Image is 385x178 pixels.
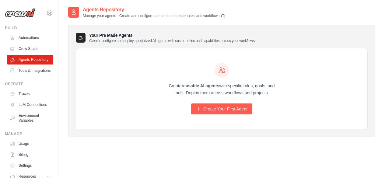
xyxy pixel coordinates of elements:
h3: Your Pre Made Agents [89,32,255,43]
strong: reusable AI agents [181,83,219,88]
a: Traces [7,89,53,99]
a: LLM Connections [7,100,53,110]
img: Logo [5,8,35,17]
a: Automations [7,33,53,43]
div: Operate [5,82,53,86]
a: Settings [7,161,53,170]
a: Usage [7,139,53,148]
a: Agents Repository [7,55,53,65]
p: Create, configure and deploy specialized AI agents with custom roles and capabilities across your... [89,38,255,43]
p: Create with specific roles, goals, and tools. Deploy them across workflows and projects. [163,82,280,96]
a: Tools & Integrations [7,66,53,75]
a: Environment Variables [7,111,53,125]
a: Create Your First Agent [191,103,252,114]
h2: Agents Repository [83,6,226,13]
p: Manage your agents - Create and configure agents to automate tasks and workflows [83,13,226,19]
div: Manage [5,131,53,136]
a: Crew Studio [7,44,53,54]
div: Build [5,26,53,30]
a: Billing [7,150,53,159]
